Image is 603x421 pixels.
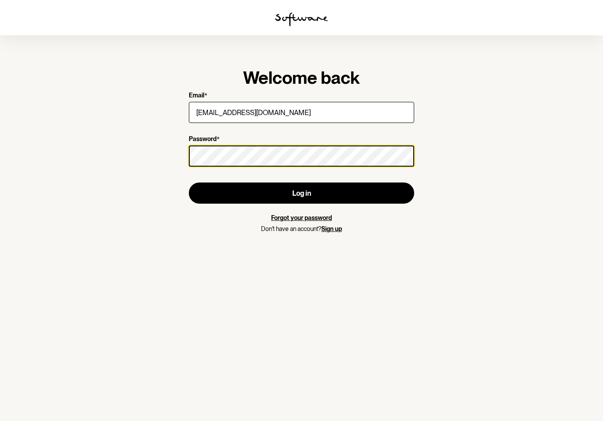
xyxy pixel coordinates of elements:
[321,225,342,232] a: Sign up
[271,214,332,221] a: Forgot your password
[189,92,204,100] p: Email
[189,67,414,88] h1: Welcome back
[189,135,217,144] p: Password
[189,183,414,204] button: Log in
[189,225,414,233] p: Don't have an account?
[275,12,328,26] img: software logo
